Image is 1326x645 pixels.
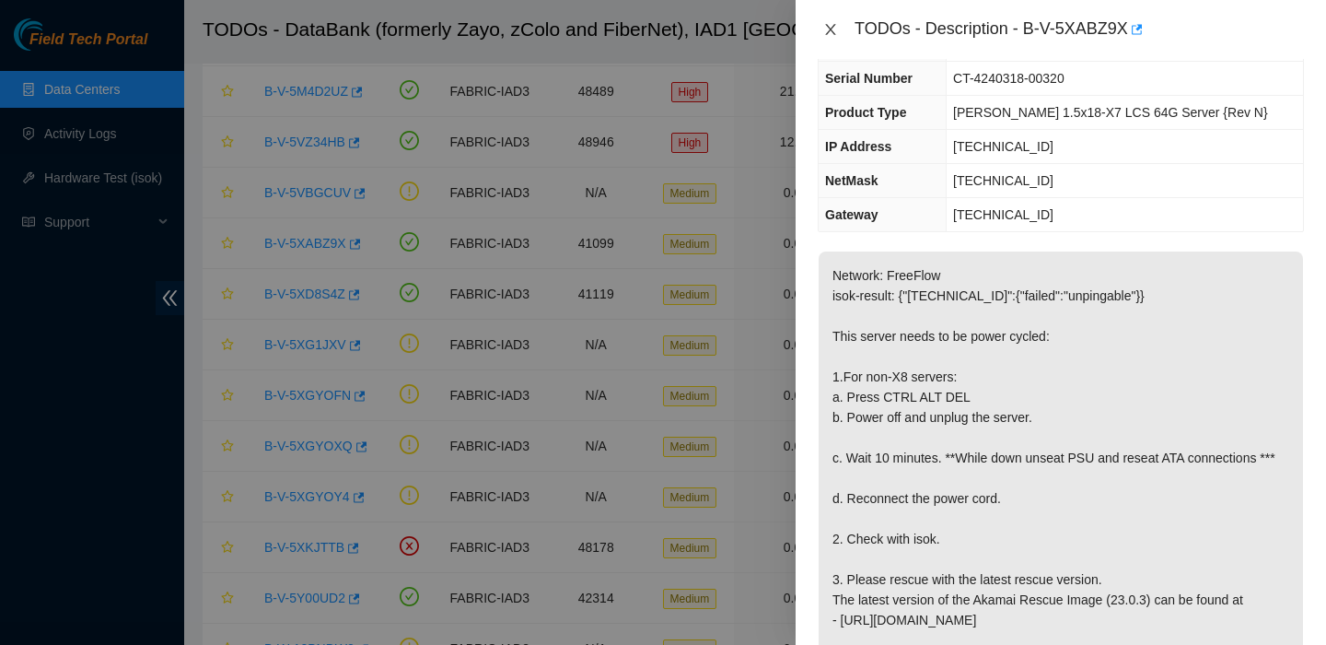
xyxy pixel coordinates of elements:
[825,105,906,120] span: Product Type
[823,22,838,37] span: close
[953,207,1053,222] span: [TECHNICAL_ID]
[825,71,913,86] span: Serial Number
[825,173,878,188] span: NetMask
[825,139,891,154] span: IP Address
[953,71,1064,86] span: CT-4240318-00320
[818,21,843,39] button: Close
[953,173,1053,188] span: [TECHNICAL_ID]
[855,15,1304,44] div: TODOs - Description - B-V-5XABZ9X
[953,105,1268,120] span: [PERSON_NAME] 1.5x18-X7 LCS 64G Server {Rev N}
[825,207,878,222] span: Gateway
[953,139,1053,154] span: [TECHNICAL_ID]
